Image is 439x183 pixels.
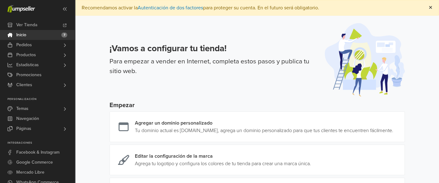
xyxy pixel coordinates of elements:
[8,141,75,145] p: Integraciones
[16,80,32,90] span: Clientes
[16,104,28,114] span: Temas
[16,70,42,80] span: Promociones
[16,157,53,167] span: Google Commerce
[16,60,39,70] span: Estadísticas
[16,124,31,134] span: Páginas
[110,43,317,54] h3: ¡Vamos a configurar tu tienda!
[16,50,36,60] span: Productos
[8,97,75,101] p: Personalización
[110,57,317,76] p: Para empezar a vender en Internet, completa estos pasos y publica tu sitio web.
[61,32,67,37] span: 7
[429,3,432,12] span: ×
[422,0,439,15] button: Close
[110,101,405,109] h5: Empezar
[16,30,26,40] span: Inicio
[16,147,59,157] span: Facebook & Instagram
[325,23,405,96] img: onboarding-illustration-afe561586f57c9d3ab25.svg
[138,5,203,11] a: Autenticación de dos factores
[16,167,44,177] span: Mercado Libre
[16,114,39,124] span: Navegación
[16,40,32,50] span: Pedidos
[16,20,37,30] span: Ver Tienda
